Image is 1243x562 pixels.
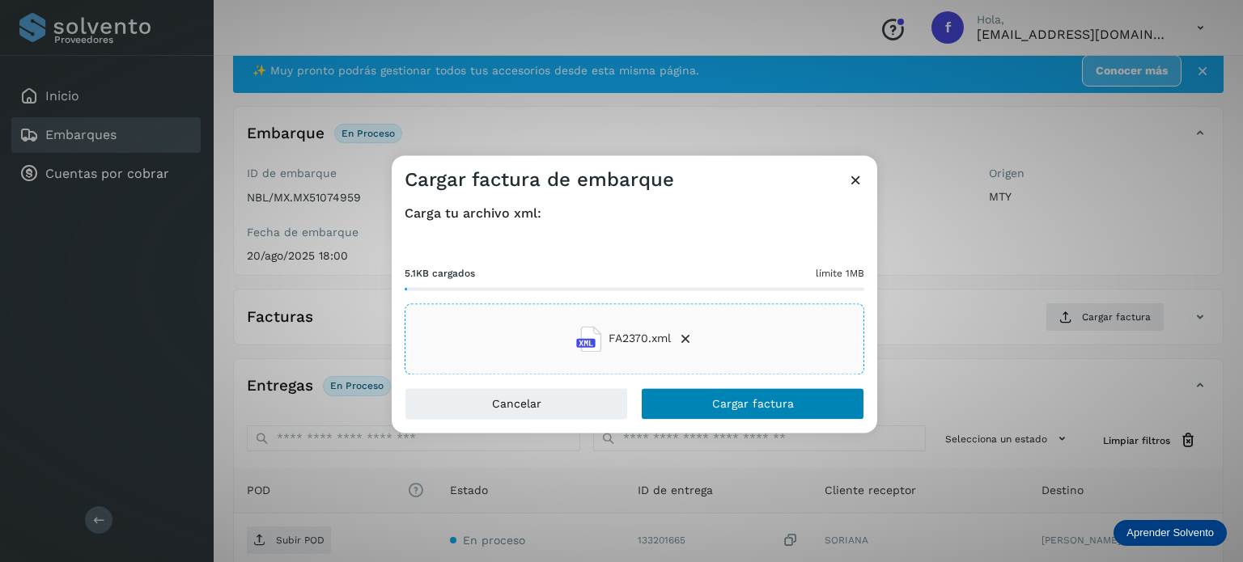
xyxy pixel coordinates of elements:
button: Cargar factura [641,387,864,420]
h4: Carga tu archivo xml: [405,205,864,221]
div: Aprender Solvento [1114,520,1227,546]
span: Cargar factura [712,398,794,409]
p: Aprender Solvento [1126,526,1214,539]
span: 5.1KB cargados [405,266,475,281]
span: Cancelar [492,398,541,409]
span: límite 1MB [816,266,864,281]
span: FA2370.xml [609,331,671,348]
h3: Cargar factura de embarque [405,168,674,192]
button: Cancelar [405,387,628,420]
